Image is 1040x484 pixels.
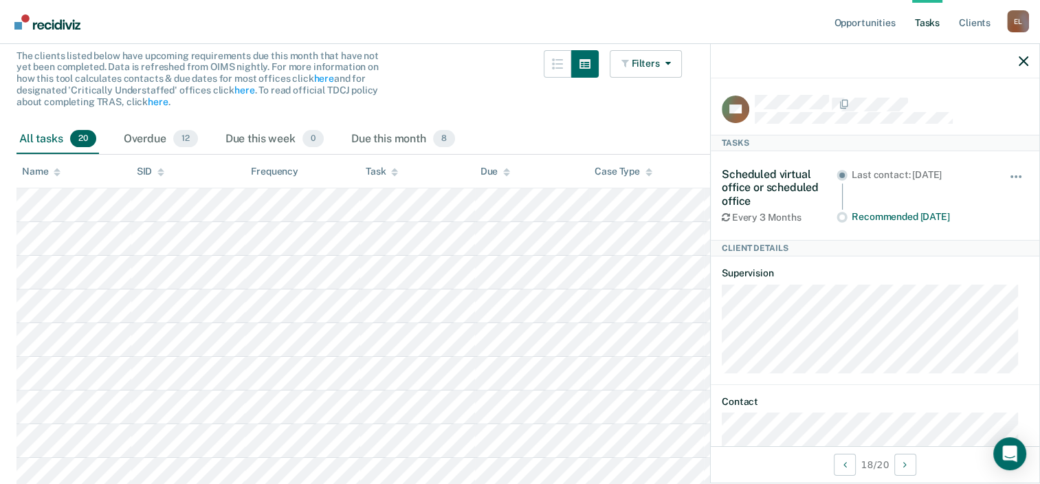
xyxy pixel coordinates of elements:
[709,166,799,177] div: Supervision Level
[722,168,837,208] div: Scheduled virtual office or scheduled office
[14,14,80,30] img: Recidiviz
[834,454,856,476] button: Previous Client
[366,166,398,177] div: Task
[16,124,99,155] div: All tasks
[480,166,511,177] div: Due
[711,240,1039,256] div: Client Details
[70,130,96,148] span: 20
[610,50,683,78] button: Filters
[313,73,333,84] a: here
[722,396,1028,408] dt: Contact
[852,169,990,181] div: Last contact: [DATE]
[251,166,298,177] div: Frequency
[852,211,990,223] div: Recommended [DATE]
[433,130,455,148] span: 8
[148,96,168,107] a: here
[16,50,379,107] span: The clients listed below have upcoming requirements due this month that have not yet been complet...
[993,437,1026,470] div: Open Intercom Messenger
[595,166,652,177] div: Case Type
[302,130,324,148] span: 0
[234,85,254,96] a: here
[173,130,198,148] span: 12
[223,124,327,155] div: Due this week
[722,212,837,223] div: Every 3 Months
[22,166,60,177] div: Name
[1007,10,1029,32] div: E L
[711,135,1039,151] div: Tasks
[722,267,1028,279] dt: Supervision
[348,124,458,155] div: Due this month
[711,446,1039,483] div: 18 / 20
[137,166,165,177] div: SID
[894,454,916,476] button: Next Client
[121,124,201,155] div: Overdue
[1007,10,1029,32] button: Profile dropdown button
